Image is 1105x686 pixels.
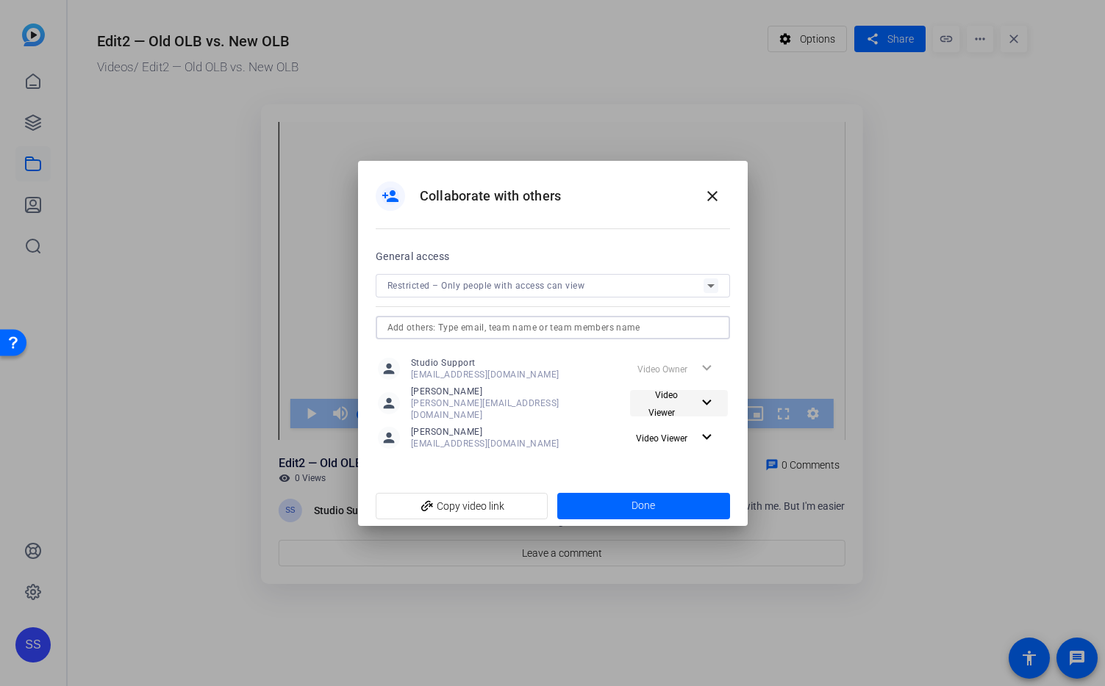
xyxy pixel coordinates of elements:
input: Add others: Type email, team name or team members name [387,319,718,336]
span: Studio Support [411,357,559,369]
h1: Collaborate with others [420,187,562,205]
mat-icon: add_link [415,494,440,519]
span: Video Viewer [636,433,687,444]
span: [PERSON_NAME] [411,386,631,397]
span: Done [632,498,655,513]
mat-icon: person [378,427,400,449]
button: Video Viewer [630,425,728,451]
span: [PERSON_NAME] [411,426,559,438]
span: Video Viewer [648,390,679,418]
mat-icon: person [378,358,400,380]
mat-icon: person_add [382,187,399,205]
span: [EMAIL_ADDRESS][DOMAIN_NAME] [411,369,559,380]
mat-icon: expand_more [698,428,716,447]
mat-icon: person [378,392,400,414]
span: Copy video link [387,492,537,520]
span: Restricted – Only people with access can view [387,281,585,291]
button: Copy video link [376,493,548,519]
h2: General access [376,248,450,265]
span: [EMAIL_ADDRESS][DOMAIN_NAME] [411,438,559,449]
span: [PERSON_NAME][EMAIL_ADDRESS][DOMAIN_NAME] [411,397,631,421]
button: Video Viewer [630,390,727,416]
button: Done [557,493,730,519]
mat-icon: expand_more [698,394,716,412]
mat-icon: close [704,187,721,205]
